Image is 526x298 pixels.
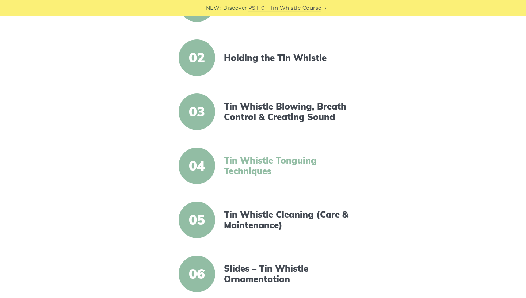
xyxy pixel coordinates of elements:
a: Tin Whistle Tonguing Techniques [224,155,350,176]
span: NEW: [206,4,221,12]
span: 05 [179,202,215,238]
span: 03 [179,93,215,130]
a: Holding the Tin Whistle [224,53,350,63]
span: 02 [179,39,215,76]
span: Discover [223,4,247,12]
span: 04 [179,148,215,184]
a: Slides – Tin Whistle Ornamentation [224,263,350,284]
a: Tin Whistle Blowing, Breath Control & Creating Sound [224,101,350,122]
span: 06 [179,256,215,292]
a: Tin Whistle Cleaning (Care & Maintenance) [224,209,350,230]
a: PST10 - Tin Whistle Course [248,4,321,12]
